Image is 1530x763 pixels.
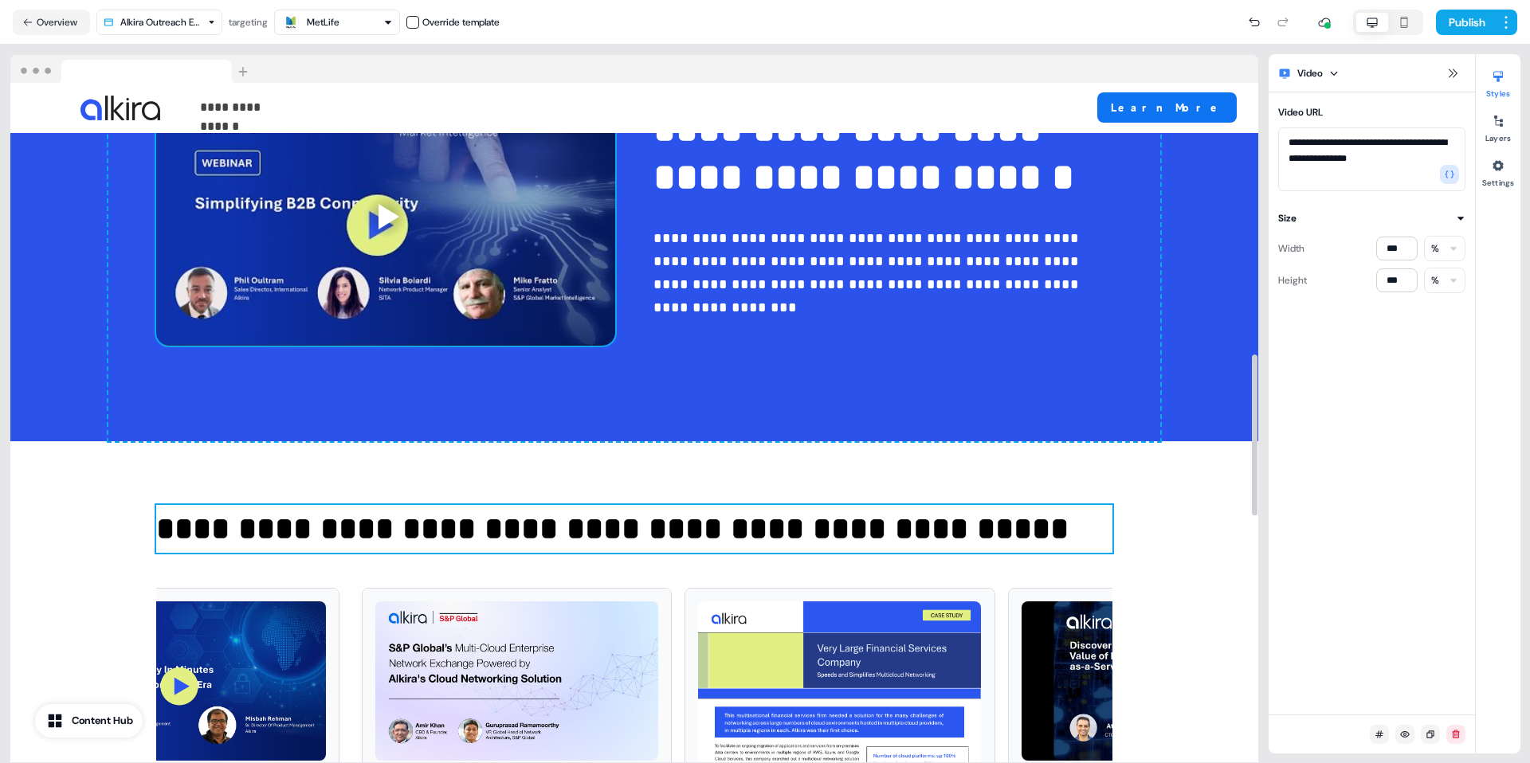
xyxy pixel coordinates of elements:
div: % [1431,241,1439,256]
img: S&P Video (1) [375,601,658,761]
div: Height [1278,268,1307,293]
div: Size [1278,210,1297,226]
div: Alkira Outreach Example [120,14,202,30]
button: Publish [1436,10,1495,35]
div: % [1431,272,1439,288]
label: Video URL [1278,106,1323,119]
button: Layers [1476,108,1520,143]
button: Learn More [1097,92,1237,123]
div: MetLife [307,14,339,30]
div: Video [1297,65,1323,81]
button: Settings [1476,153,1520,188]
div: Override template [422,14,500,30]
button: Overview [13,10,90,35]
button: MetLife [274,10,400,35]
div: Width [1278,236,1304,261]
div: Content Hub [72,713,133,729]
button: Content Hub [35,704,143,738]
button: Styles [1476,64,1520,99]
img: Image [80,96,160,120]
div: targeting [229,14,268,30]
img: Network-Infrastructure-as-a-Service Research Analysis & ROI Findings [1022,601,1304,761]
img: Global Connectivity in Minutes: Backbone-as-a-Service Explained | Alkira Webinar [43,601,326,761]
img: Browser topbar [10,55,255,84]
button: Size [1278,210,1465,226]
